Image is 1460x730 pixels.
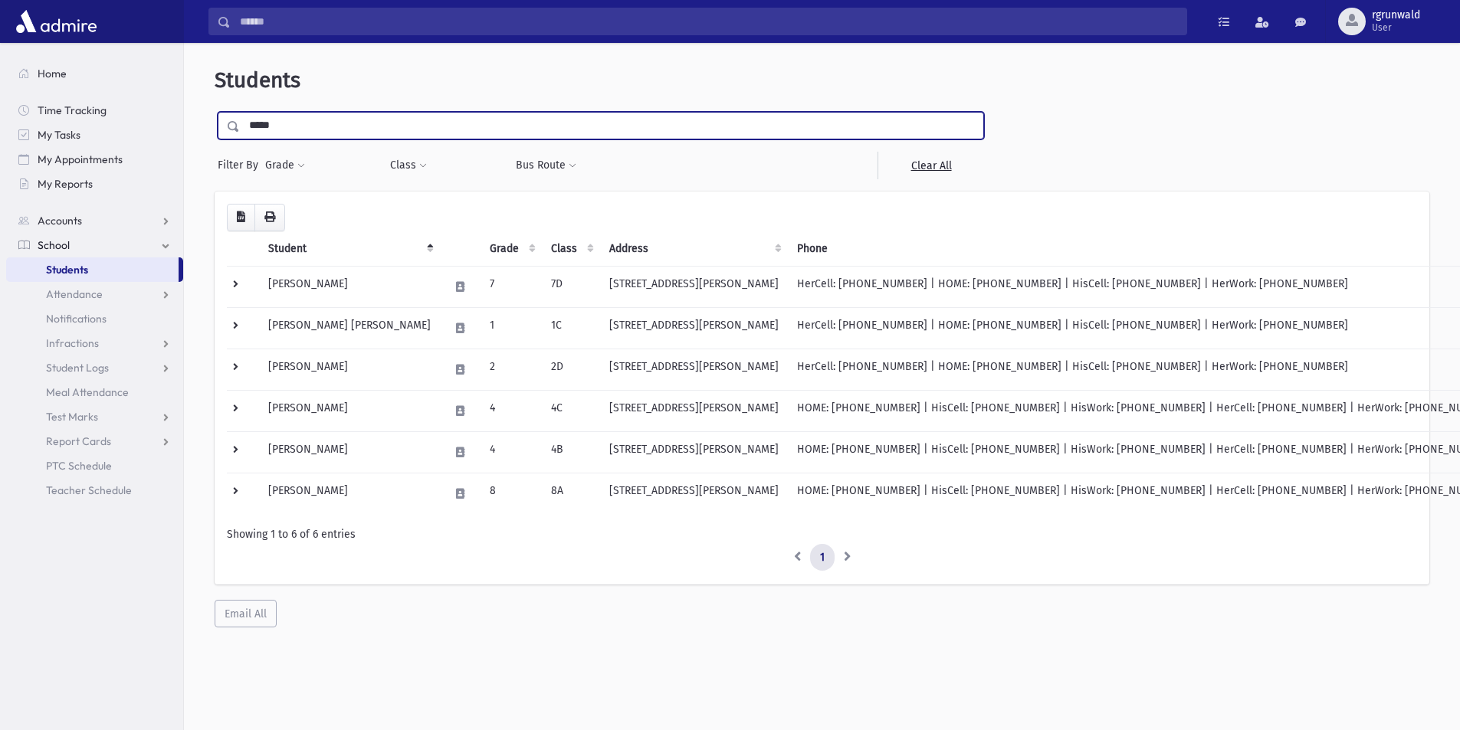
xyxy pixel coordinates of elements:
a: My Reports [6,172,183,196]
a: Home [6,61,183,86]
button: Bus Route [515,152,577,179]
td: 7 [481,266,542,307]
a: Clear All [878,152,984,179]
span: Student Logs [46,361,109,375]
span: Notifications [46,312,107,326]
td: [STREET_ADDRESS][PERSON_NAME] [600,431,788,473]
span: PTC Schedule [46,459,112,473]
a: Time Tracking [6,98,183,123]
span: Meal Attendance [46,385,129,399]
span: Home [38,67,67,80]
button: Print [254,204,285,231]
a: Students [6,257,179,282]
a: School [6,233,183,257]
span: Students [46,263,88,277]
a: Test Marks [6,404,183,429]
input: Search [231,8,1186,35]
span: Accounts [38,214,82,228]
span: Report Cards [46,434,111,448]
td: [STREET_ADDRESS][PERSON_NAME] [600,390,788,431]
img: AdmirePro [12,6,100,37]
a: Meal Attendance [6,380,183,404]
td: [STREET_ADDRESS][PERSON_NAME] [600,266,788,307]
button: CSV [227,204,255,231]
td: [PERSON_NAME] [259,390,440,431]
td: 2D [542,349,600,390]
span: rgrunwald [1372,9,1420,21]
div: Showing 1 to 6 of 6 entries [227,526,1417,542]
th: Student: activate to sort column descending [259,231,440,267]
button: Email All [215,600,277,627]
td: [STREET_ADDRESS][PERSON_NAME] [600,349,788,390]
span: Teacher Schedule [46,483,132,497]
a: 1 [810,544,835,571]
td: 1C [542,307,600,349]
td: 4 [481,390,542,431]
td: 4B [542,431,600,473]
td: 2 [481,349,542,390]
span: Students [215,67,300,93]
button: Grade [264,152,306,179]
a: Student Logs [6,355,183,380]
td: [PERSON_NAME] [PERSON_NAME] [259,307,440,349]
span: Filter By [218,157,264,173]
a: My Appointments [6,147,183,172]
th: Class: activate to sort column ascending [542,231,600,267]
a: Infractions [6,331,183,355]
button: Class [389,152,428,179]
a: Report Cards [6,429,183,453]
span: School [38,238,70,252]
a: Notifications [6,306,183,331]
td: 8 [481,473,542,514]
td: 7D [542,266,600,307]
td: [PERSON_NAME] [259,473,440,514]
th: Grade: activate to sort column ascending [481,231,542,267]
a: Teacher Schedule [6,478,183,502]
td: [PERSON_NAME] [259,266,440,307]
td: [STREET_ADDRESS][PERSON_NAME] [600,307,788,349]
td: [STREET_ADDRESS][PERSON_NAME] [600,473,788,514]
span: Time Tracking [38,103,107,117]
a: PTC Schedule [6,453,183,478]
a: My Tasks [6,123,183,147]
td: 4C [542,390,600,431]
span: My Appointments [38,152,123,166]
span: My Tasks [38,128,80,142]
a: Attendance [6,282,183,306]
td: 8A [542,473,600,514]
td: [PERSON_NAME] [259,349,440,390]
th: Address: activate to sort column ascending [600,231,788,267]
td: [PERSON_NAME] [259,431,440,473]
span: My Reports [38,177,93,191]
a: Accounts [6,208,183,233]
span: Infractions [46,336,99,350]
span: User [1372,21,1420,34]
td: 4 [481,431,542,473]
td: 1 [481,307,542,349]
span: Test Marks [46,410,98,424]
span: Attendance [46,287,103,301]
